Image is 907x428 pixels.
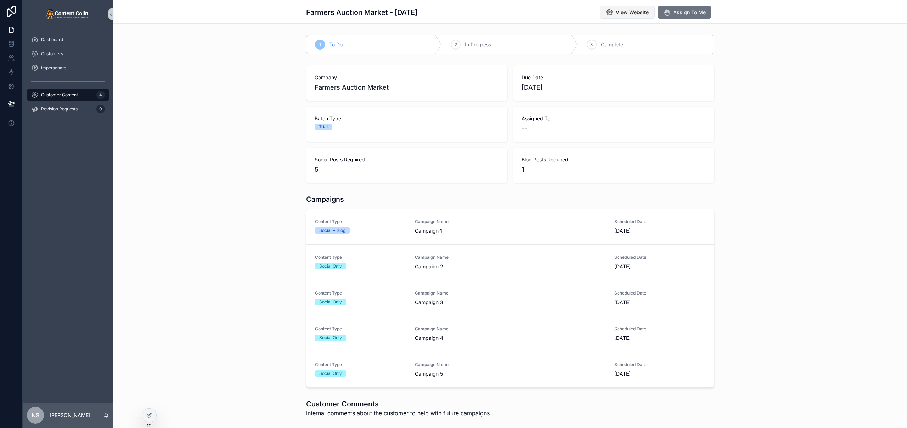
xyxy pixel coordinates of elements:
span: Content Type [315,255,406,260]
span: Content Type [315,326,406,332]
span: Campaign Name [415,326,606,332]
a: Content TypeSocial + BlogCampaign NameCampaign 1Scheduled Date[DATE] [306,209,714,244]
span: Customers [41,51,63,57]
div: Social Only [319,263,342,269]
span: In Progress [465,41,491,48]
span: Campaign Name [415,219,606,224]
span: Company [315,74,499,81]
span: 5 [315,165,499,175]
a: Customers [27,47,109,60]
span: Content Type [315,290,406,296]
div: Social + Blog [319,227,345,234]
span: Assigned To [522,115,706,122]
span: Scheduled Date [614,290,706,296]
span: Blog Posts Required [522,156,706,163]
span: Internal comments about the customer to help with future campaigns. [306,409,491,417]
span: -- [522,124,527,133]
span: Batch Type [315,115,499,122]
span: Customer Content [41,92,78,98]
span: Scheduled Date [614,219,706,224]
span: Revision Requests [41,106,78,112]
span: Farmers Auction Market [315,82,499,92]
button: Assign To Me [658,6,711,19]
span: Complete [601,41,623,48]
span: 1 [319,42,321,47]
div: 0 [96,105,105,113]
span: Campaign 2 [415,263,606,270]
span: Dashboard [41,37,63,42]
a: Content TypeSocial OnlyCampaign NameCampaign 3Scheduled Date[DATE] [306,280,714,316]
span: To Do [329,41,343,48]
span: [DATE] [614,227,706,234]
span: Campaign 5 [415,370,606,377]
a: Customer Content4 [27,89,109,101]
a: Impersonate [27,62,109,74]
div: scrollable content [23,28,113,125]
div: 4 [96,91,105,99]
div: Social Only [319,335,342,341]
a: Content TypeSocial OnlyCampaign NameCampaign 4Scheduled Date[DATE] [306,316,714,352]
span: 2 [455,42,457,47]
h1: Campaigns [306,194,344,204]
button: View Website [600,6,655,19]
span: [DATE] [522,82,706,92]
span: Campaign Name [415,290,606,296]
span: View Website [616,9,649,16]
div: Trial [319,124,328,130]
span: [DATE] [614,299,706,306]
span: NS [32,411,39,420]
span: Scheduled Date [614,255,706,260]
a: Dashboard [27,33,109,46]
span: Campaign Name [415,362,606,367]
div: Social Only [319,370,342,377]
a: Revision Requests0 [27,103,109,115]
span: Scheduled Date [614,326,706,332]
span: Due Date [522,74,706,81]
span: [DATE] [614,335,706,342]
span: 1 [522,165,706,175]
span: Campaign Name [415,255,606,260]
p: [PERSON_NAME] [50,412,90,419]
span: Content Type [315,362,406,367]
span: Campaign 3 [415,299,606,306]
a: Content TypeSocial OnlyCampaign NameCampaign 2Scheduled Date[DATE] [306,244,714,280]
span: 3 [590,42,593,47]
h1: Customer Comments [306,399,491,409]
span: Campaign 4 [415,335,606,342]
span: Assign To Me [673,9,706,16]
span: Scheduled Date [614,362,706,367]
span: [DATE] [614,370,706,377]
span: [DATE] [614,263,706,270]
div: Social Only [319,299,342,305]
h1: Farmers Auction Market - [DATE] [306,7,417,17]
a: Content TypeSocial OnlyCampaign NameCampaign 5Scheduled Date[DATE] [306,352,714,387]
span: Campaign 1 [415,227,606,234]
span: Impersonate [41,65,66,71]
span: Content Type [315,219,406,224]
span: Social Posts Required [315,156,499,163]
img: App logo [46,8,90,20]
